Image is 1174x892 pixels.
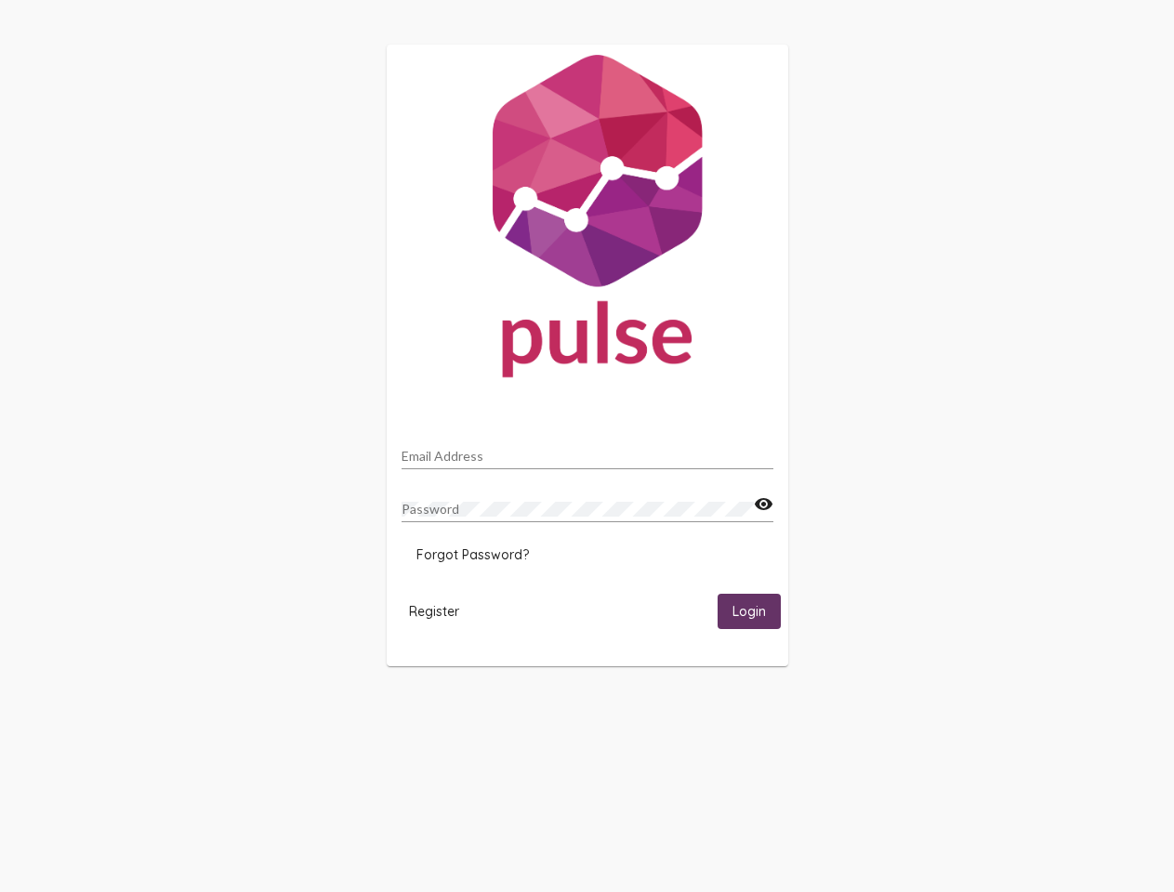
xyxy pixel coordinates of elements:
[416,546,529,563] span: Forgot Password?
[394,594,474,628] button: Register
[387,45,788,396] img: Pulse For Good Logo
[754,493,773,516] mat-icon: visibility
[718,594,781,628] button: Login
[402,538,544,571] button: Forgot Password?
[732,604,766,621] span: Login
[409,603,459,620] span: Register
